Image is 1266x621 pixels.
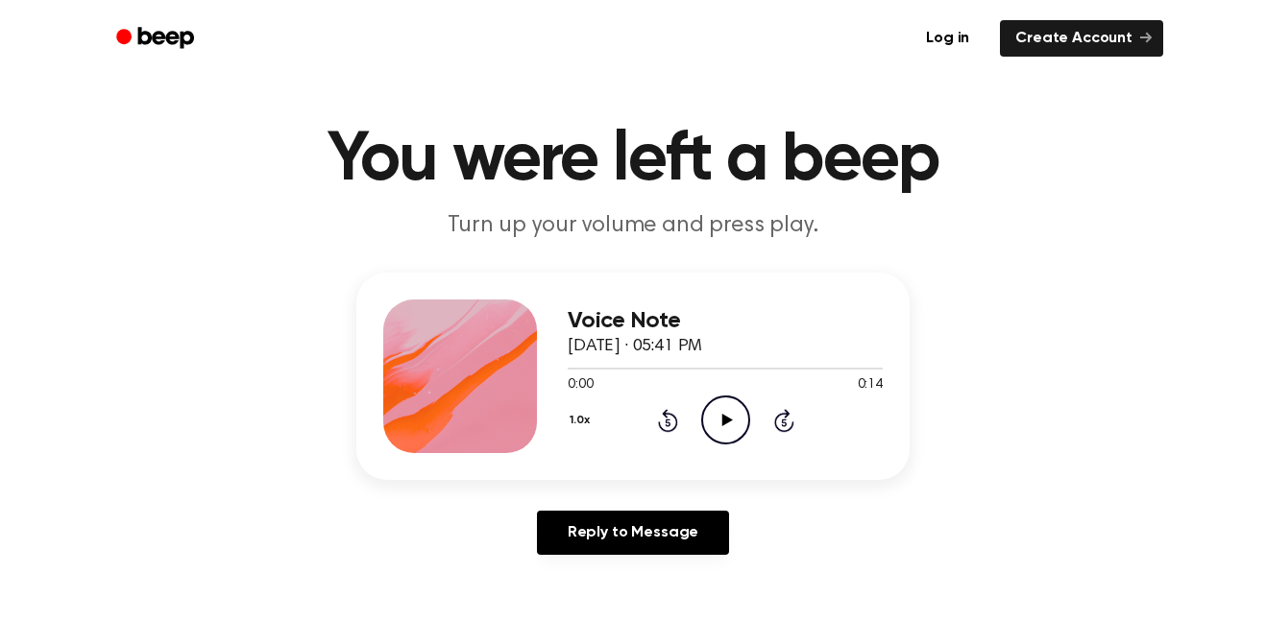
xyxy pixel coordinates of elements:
[141,126,1125,195] h1: You were left a beep
[264,210,1002,242] p: Turn up your volume and press play.
[858,375,883,395] span: 0:14
[568,375,593,395] span: 0:00
[907,16,988,60] a: Log in
[568,404,596,437] button: 1.0x
[537,511,729,555] a: Reply to Message
[1000,20,1163,57] a: Create Account
[568,338,702,355] span: [DATE] · 05:41 PM
[103,20,211,58] a: Beep
[568,308,883,334] h3: Voice Note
